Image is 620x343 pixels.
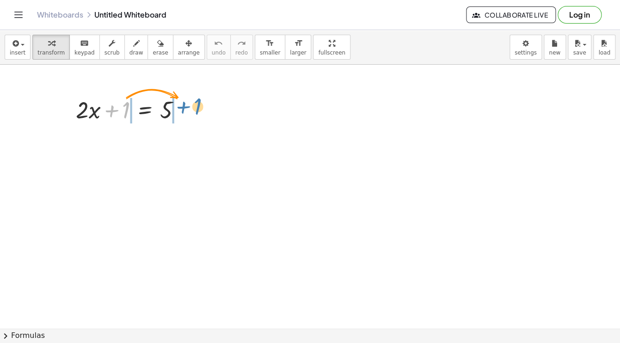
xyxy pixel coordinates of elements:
[573,49,586,56] span: save
[74,49,95,56] span: keypad
[510,35,542,60] button: settings
[147,35,173,60] button: erase
[99,35,125,60] button: scrub
[558,6,602,24] button: Log in
[474,11,548,19] span: Collaborate Live
[235,49,248,56] span: redo
[318,49,345,56] span: fullscreen
[69,35,100,60] button: keyboardkeypad
[32,35,70,60] button: transform
[544,35,566,60] button: new
[313,35,350,60] button: fullscreen
[37,49,65,56] span: transform
[37,10,83,19] a: Whiteboards
[230,35,253,60] button: redoredo
[153,49,168,56] span: erase
[294,38,302,49] i: format_size
[237,38,246,49] i: redo
[212,49,226,56] span: undo
[515,49,537,56] span: settings
[549,49,560,56] span: new
[265,38,274,49] i: format_size
[124,35,148,60] button: draw
[10,49,25,56] span: insert
[207,35,231,60] button: undoundo
[466,6,556,23] button: Collaborate Live
[214,38,223,49] i: undo
[129,49,143,56] span: draw
[178,49,200,56] span: arrange
[260,49,280,56] span: smaller
[285,35,311,60] button: format_sizelarger
[598,49,610,56] span: load
[80,38,89,49] i: keyboard
[568,35,591,60] button: save
[11,7,26,22] button: Toggle navigation
[173,35,205,60] button: arrange
[104,49,120,56] span: scrub
[593,35,615,60] button: load
[290,49,306,56] span: larger
[255,35,285,60] button: format_sizesmaller
[5,35,31,60] button: insert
